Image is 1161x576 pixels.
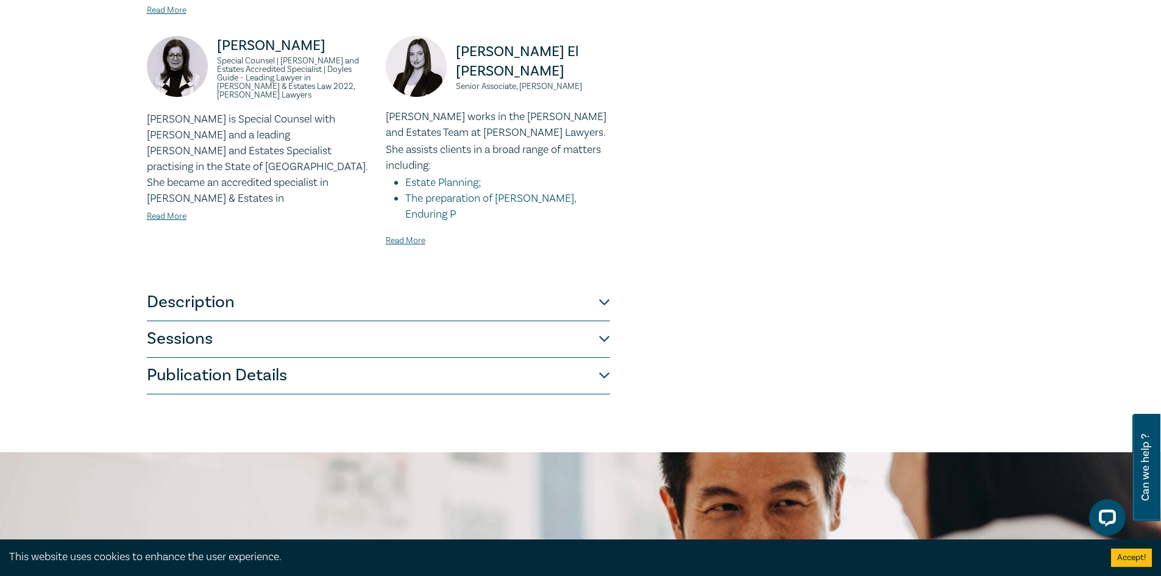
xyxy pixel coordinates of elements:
li: The preparation of [PERSON_NAME], Enduring P [405,191,610,222]
button: Description [147,285,610,321]
button: Publication Details [147,358,610,394]
p: [PERSON_NAME] works in the [PERSON_NAME] and Estates Team at [PERSON_NAME] Lawyers. [386,109,610,141]
a: Read More [147,211,186,222]
p: [PERSON_NAME] [217,36,371,55]
img: https://s3.ap-southeast-2.amazonaws.com/leo-cussen-store-production-content/Contacts/Alina%20El%2... [386,36,447,97]
span: Can we help ? [1140,421,1151,514]
a: Read More [386,235,425,246]
p: She assists clients in a broad range of matters including: [386,142,610,174]
a: Read More [147,5,186,16]
button: Accept cookies [1111,549,1152,567]
p: [PERSON_NAME] El [PERSON_NAME] [456,42,610,81]
img: https://s3.ap-southeast-2.amazonaws.com/leo-cussen-store-production-content/Contacts/Debra%20Anne... [147,36,208,97]
iframe: LiveChat chat widget [1079,494,1131,546]
div: This website uses cookies to enhance the user experience. [9,549,1093,565]
small: Special Counsel | [PERSON_NAME] and Estates Accredited Specialist | Doyles Guide - Leading Lawyer... [217,57,371,99]
p: [PERSON_NAME] is Special Counsel with [PERSON_NAME] and a leading [PERSON_NAME] and Estates Speci... [147,112,371,207]
small: Senior Associate, [PERSON_NAME] [456,82,610,91]
button: Sessions [147,321,610,358]
li: Estate Planning; [405,175,610,191]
